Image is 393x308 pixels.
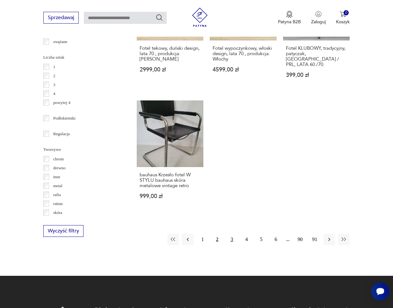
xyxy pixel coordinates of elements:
[241,234,252,245] button: 4
[43,225,84,237] button: Wyczyść filtry
[53,72,55,79] p: 2
[340,11,346,17] img: Ikona koszyka
[53,209,62,216] p: skóra
[53,90,55,97] p: 4
[286,11,293,18] img: Ikona medalu
[311,11,326,25] button: Zaloguj
[336,11,350,25] button: 0Koszyk
[53,165,66,172] p: drewno
[309,234,320,245] button: 91
[53,81,55,88] p: 3
[255,234,267,245] button: 5
[286,46,347,67] h3: Fotel KLUBOWY, tradycyjny, patyczak, [GEOGRAPHIC_DATA] / PRL, LATA 60./70.
[278,11,301,25] a: Ikona medaluPatyna B2B
[311,19,326,25] p: Zaloguj
[53,182,62,189] p: metal
[336,19,350,25] p: Koszyk
[294,234,306,245] button: 90
[53,130,70,137] p: Regulacja
[226,234,237,245] button: 3
[53,38,68,45] p: zwężane
[53,156,64,163] p: chrom
[43,16,79,20] a: Sprzedawaj
[213,46,274,62] h3: Fotel wypoczynkowy, włoski design, lata 70., produkcja: Włochy
[137,100,204,212] a: bauhaus Krzesło fotel W STYLU bauhaus skóra metalowe vintage retrobauhaus Krzesło fotel W STYLU b...
[213,67,274,72] p: 4599,00 zł
[43,54,121,61] p: Liczba sztuk
[53,218,65,225] p: tkanina
[286,72,347,78] p: 399,00 zł
[43,146,121,153] p: Tworzywo
[53,191,61,198] p: rafia
[278,19,301,25] p: Patyna B2B
[371,282,389,300] iframe: Smartsupp widget button
[315,11,322,17] img: Ikonka użytkownika
[156,14,163,21] button: Szukaj
[53,115,76,122] p: Podłokietniki
[197,234,208,245] button: 1
[140,172,201,188] h3: bauhaus Krzesło fotel W STYLU bauhaus skóra metalowe vintage retro
[53,99,70,106] p: powyżej 4
[190,8,209,27] img: Patyna - sklep z meblami i dekoracjami vintage
[140,46,201,62] h3: Fotel tekowy, duński design, lata 70., produkcja: [PERSON_NAME]
[270,234,281,245] button: 6
[53,200,63,207] p: rattan
[140,194,201,199] p: 999,00 zł
[53,173,60,180] p: inne
[53,63,55,70] p: 1
[211,234,223,245] button: 2
[140,67,201,72] p: 2999,00 zł
[344,10,349,16] div: 0
[43,12,79,24] button: Sprzedawaj
[278,11,301,25] button: Patyna B2B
